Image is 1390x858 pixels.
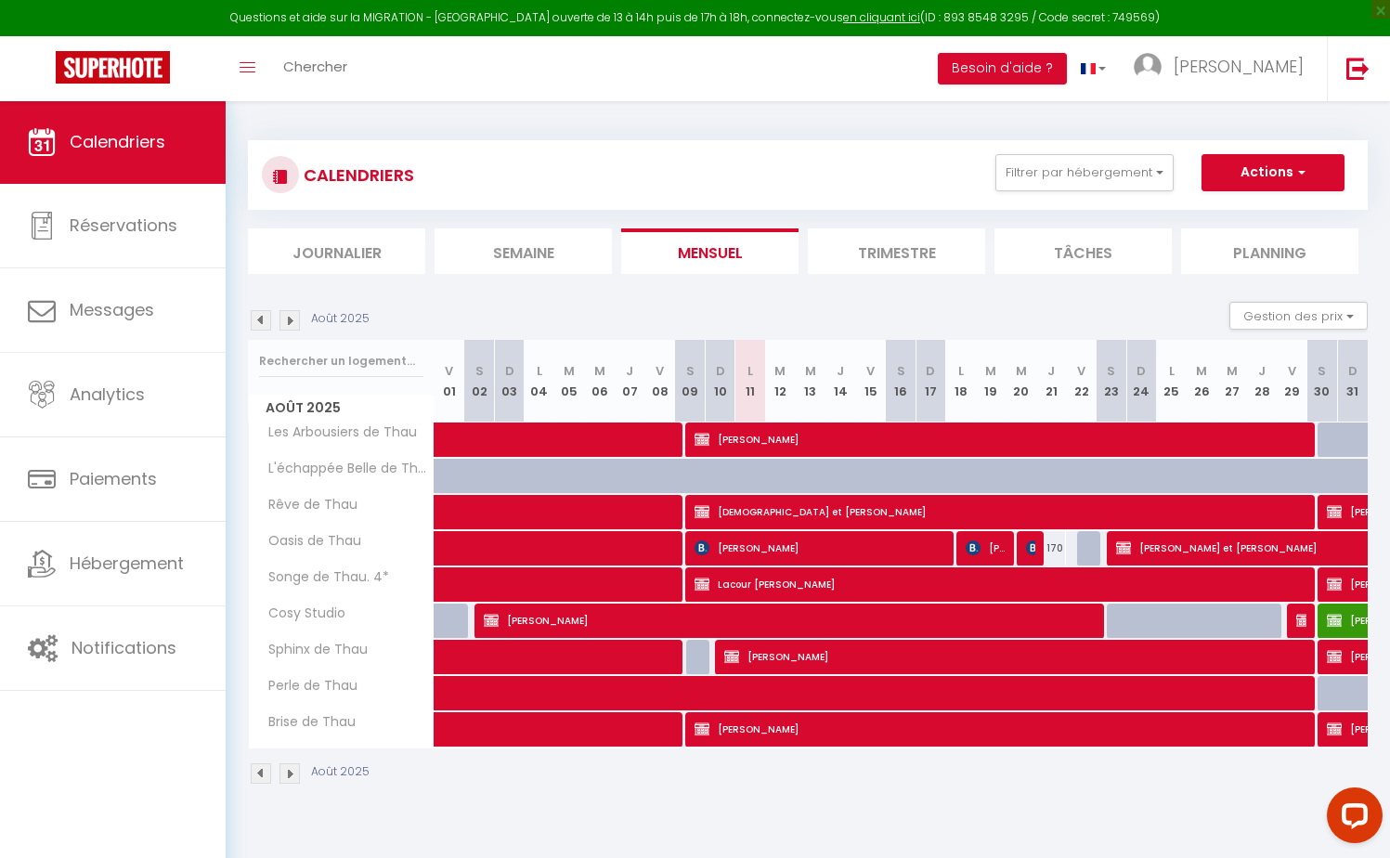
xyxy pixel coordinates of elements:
[259,344,423,378] input: Rechercher un logement...
[269,36,361,101] a: Chercher
[1097,340,1126,422] th: 23
[585,340,615,422] th: 06
[621,228,799,274] li: Mensuel
[994,228,1172,274] li: Tâches
[808,228,985,274] li: Trimestre
[1229,302,1368,330] button: Gestion des prix
[843,9,920,25] a: en cliquant ici
[1202,154,1345,191] button: Actions
[946,340,976,422] th: 18
[1258,362,1266,380] abbr: J
[1036,531,1066,565] div: 170
[966,530,1006,565] span: [PERSON_NAME]
[695,566,1299,602] span: Lacour [PERSON_NAME]
[484,603,1088,638] span: [PERSON_NAME]
[71,636,176,659] span: Notifications
[1312,780,1390,858] iframe: LiveChat chat widget
[505,362,514,380] abbr: D
[70,467,157,490] span: Paiements
[958,362,964,380] abbr: L
[537,362,542,380] abbr: L
[1066,340,1096,422] th: 22
[70,214,177,237] span: Réservations
[594,362,605,380] abbr: M
[1107,362,1115,380] abbr: S
[1337,340,1368,422] th: 31
[445,362,453,380] abbr: V
[435,228,612,274] li: Semaine
[525,340,554,422] th: 04
[70,552,184,575] span: Hébergement
[1348,362,1358,380] abbr: D
[252,604,350,624] span: Cosy Studio
[724,639,1299,674] span: [PERSON_NAME]
[1307,340,1337,422] th: 30
[56,51,170,84] img: Super Booking
[475,362,484,380] abbr: S
[252,712,360,733] span: Brise de Thau
[1126,340,1156,422] th: 24
[686,362,695,380] abbr: S
[1077,362,1085,380] abbr: V
[1277,340,1306,422] th: 29
[311,763,370,781] p: Août 2025
[252,459,437,479] span: L'échappée Belle de Thau
[311,310,370,328] p: Août 2025
[735,340,765,422] th: 11
[1137,362,1146,380] abbr: D
[825,340,855,422] th: 14
[695,494,1299,529] span: [DEMOGRAPHIC_DATA] et [PERSON_NAME]
[1187,340,1216,422] th: 26
[1174,55,1304,78] span: [PERSON_NAME]
[1157,340,1187,422] th: 25
[765,340,795,422] th: 12
[615,340,644,422] th: 07
[716,362,725,380] abbr: D
[252,567,394,588] span: Songe de Thau. 4*
[1007,340,1036,422] th: 20
[1216,340,1246,422] th: 27
[866,362,875,380] abbr: V
[1134,53,1162,81] img: ...
[805,362,816,380] abbr: M
[926,362,935,380] abbr: D
[70,383,145,406] span: Analytics
[938,53,1067,84] button: Besoin d'aide ?
[1047,362,1055,380] abbr: J
[695,530,942,565] span: [PERSON_NAME]
[897,362,905,380] abbr: S
[747,362,753,380] abbr: L
[249,395,434,422] span: Août 2025
[70,130,165,153] span: Calendriers
[70,298,154,321] span: Messages
[299,154,414,196] h3: CALENDRIERS
[1026,530,1036,565] span: [PERSON_NAME]
[252,676,362,696] span: Perle de Thau
[564,362,575,380] abbr: M
[705,340,734,422] th: 10
[1181,228,1358,274] li: Planning
[916,340,945,422] th: 17
[248,228,425,274] li: Journalier
[252,422,422,443] span: Les Arbousiers de Thau
[644,340,674,422] th: 08
[494,340,524,422] th: 03
[1016,362,1027,380] abbr: M
[656,362,664,380] abbr: V
[252,640,372,660] span: Sphinx de Thau
[796,340,825,422] th: 13
[1296,603,1306,638] span: [PERSON_NAME]
[252,531,366,552] span: Oasis de Thau
[837,362,844,380] abbr: J
[1318,362,1326,380] abbr: S
[976,340,1006,422] th: 19
[886,340,916,422] th: 16
[1288,362,1296,380] abbr: V
[1169,362,1175,380] abbr: L
[695,711,1299,747] span: [PERSON_NAME]
[252,495,362,515] span: Rêve de Thau
[554,340,584,422] th: 05
[675,340,705,422] th: 09
[1120,36,1327,101] a: ... [PERSON_NAME]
